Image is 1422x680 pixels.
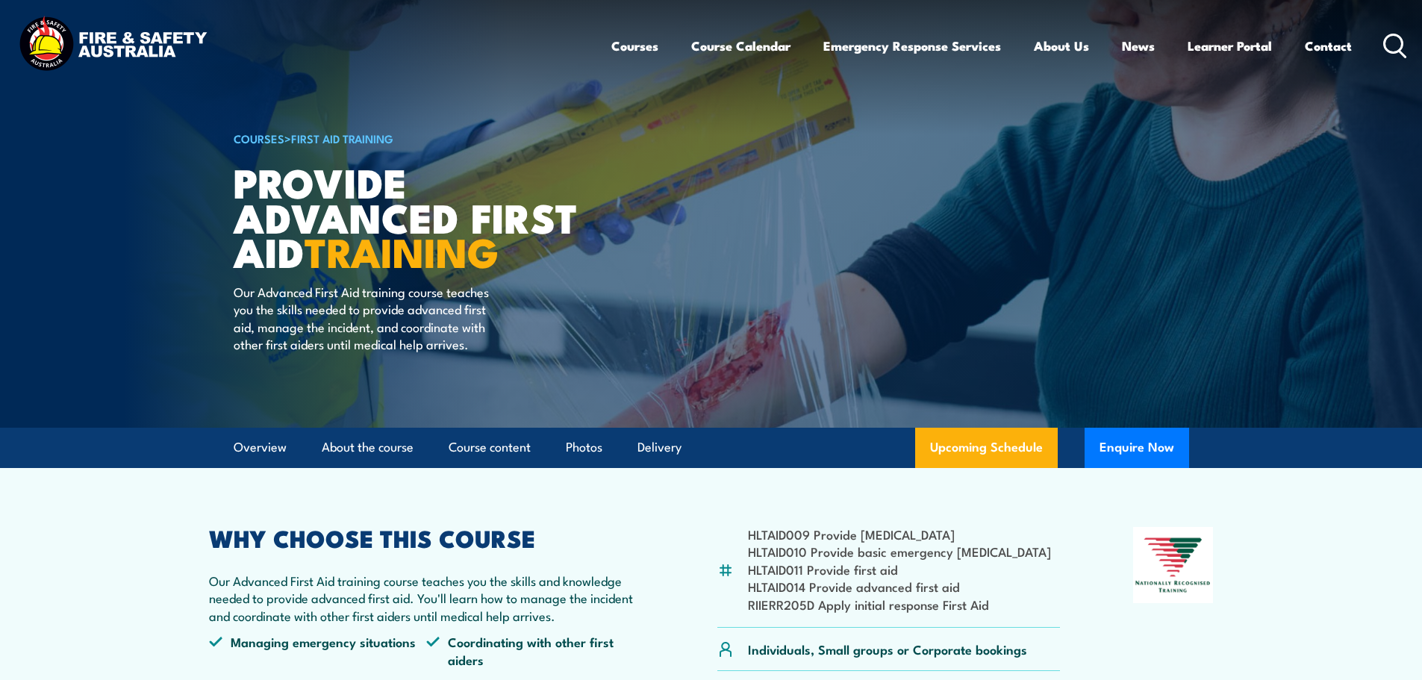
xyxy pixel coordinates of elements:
[234,130,284,146] a: COURSES
[322,428,414,467] a: About the course
[234,129,602,147] h6: >
[234,283,506,353] p: Our Advanced First Aid training course teaches you the skills needed to provide advanced first ai...
[748,525,1051,543] li: HLTAID009 Provide [MEDICAL_DATA]
[209,527,645,548] h2: WHY CHOOSE THIS COURSE
[1034,26,1089,66] a: About Us
[234,164,602,269] h1: Provide Advanced First Aid
[637,428,682,467] a: Delivery
[1188,26,1272,66] a: Learner Portal
[748,543,1051,560] li: HLTAID010 Provide basic emergency [MEDICAL_DATA]
[449,428,531,467] a: Course content
[234,428,287,467] a: Overview
[1133,527,1214,603] img: Nationally Recognised Training logo.
[611,26,658,66] a: Courses
[748,596,1051,613] li: RIIERR205D Apply initial response First Aid
[748,561,1051,578] li: HLTAID011 Provide first aid
[1085,428,1189,468] button: Enquire Now
[691,26,790,66] a: Course Calendar
[748,578,1051,595] li: HLTAID014 Provide advanced first aid
[209,633,427,668] li: Managing emergency situations
[915,428,1058,468] a: Upcoming Schedule
[823,26,1001,66] a: Emergency Response Services
[748,640,1027,658] p: Individuals, Small groups or Corporate bookings
[1122,26,1155,66] a: News
[291,130,393,146] a: First Aid Training
[426,633,644,668] li: Coordinating with other first aiders
[209,572,645,624] p: Our Advanced First Aid training course teaches you the skills and knowledge needed to provide adv...
[1305,26,1352,66] a: Contact
[566,428,602,467] a: Photos
[305,219,499,281] strong: TRAINING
